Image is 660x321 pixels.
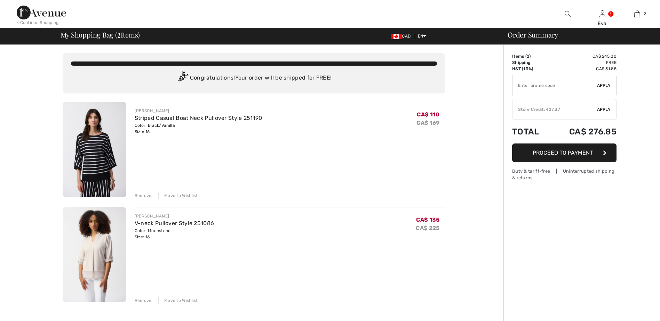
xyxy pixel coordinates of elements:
[512,66,550,72] td: HST (13%)
[512,143,617,162] button: Proceed to Payment
[634,10,640,18] img: My Bag
[597,106,611,113] span: Apply
[512,53,550,59] td: Items ( )
[512,75,597,96] input: Promo code
[550,59,617,66] td: Free
[135,122,262,135] div: Color: Black/Vanilla Size: 16
[416,216,439,223] span: CA$ 135
[17,6,66,19] img: 1ère Avenue
[599,10,605,17] a: Sign In
[550,120,617,143] td: CA$ 276.85
[63,102,126,197] img: Striped Casual Boat Neck Pullover Style 251190
[620,10,654,18] a: 2
[63,207,126,303] img: V-neck Pullover Style 251086
[565,10,571,18] img: search the website
[550,53,617,59] td: CA$ 245.00
[135,220,214,227] a: V-neck Pullover Style 251086
[585,20,619,27] div: Eva
[416,225,439,231] s: CA$ 225
[533,149,593,156] span: Proceed to Payment
[391,34,402,39] img: Canadian Dollar
[61,31,140,38] span: My Shopping Bag ( Items)
[176,71,190,85] img: Congratulation2.svg
[599,10,605,18] img: My Info
[416,120,439,126] s: CA$ 169
[512,59,550,66] td: Shipping
[527,54,529,59] span: 2
[17,19,59,26] div: < Continue Shopping
[135,192,152,199] div: Remove
[512,106,597,113] div: Store Credit: 427.37
[71,71,437,85] div: Congratulations! Your order will be shipped for FREE!
[158,192,198,199] div: Move to Wishlist
[417,111,439,118] span: CA$ 110
[117,30,121,39] span: 2
[135,115,262,121] a: Striped Casual Boat Neck Pullover Style 251190
[391,34,413,39] span: CAD
[644,11,646,17] span: 2
[158,297,198,304] div: Move to Wishlist
[135,228,214,240] div: Color: Moonstone Size: 16
[512,120,550,143] td: Total
[499,31,656,38] div: Order Summary
[135,297,152,304] div: Remove
[550,66,617,72] td: CA$ 31.85
[597,82,611,89] span: Apply
[418,34,427,39] span: EN
[512,168,617,181] div: Duty & tariff-free | Uninterrupted shipping & returns
[135,213,214,219] div: [PERSON_NAME]
[135,108,262,114] div: [PERSON_NAME]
